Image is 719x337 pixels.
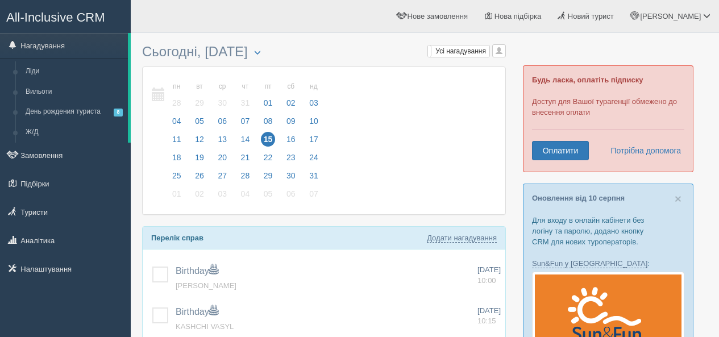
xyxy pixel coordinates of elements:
[523,65,693,172] div: Доступ для Вашої турагенції обмежено до внесення оплати
[176,307,218,317] a: Birthday
[215,132,230,147] span: 13
[20,102,128,122] a: День рождения туриста8
[211,115,233,133] a: 06
[261,186,276,201] span: 05
[166,76,188,115] a: пн 28
[306,150,321,165] span: 24
[235,115,256,133] a: 07
[532,258,684,269] p: :
[257,76,279,115] a: пт 01
[114,109,123,116] span: 8
[280,188,302,206] a: 06
[215,168,230,183] span: 27
[603,141,681,160] a: Потрібна допомога
[261,95,276,110] span: 01
[238,95,253,110] span: 31
[261,168,276,183] span: 29
[257,151,279,169] a: 22
[189,188,210,206] a: 02
[257,133,279,151] a: 15
[284,132,298,147] span: 16
[435,47,486,55] span: Усі нагадування
[280,133,302,151] a: 16
[192,114,207,128] span: 05
[477,265,501,286] a: [DATE] 10:00
[303,188,322,206] a: 07
[640,12,701,20] span: [PERSON_NAME]
[20,82,128,102] a: Вильоти
[306,186,321,201] span: 07
[215,114,230,128] span: 06
[257,169,279,188] a: 29
[280,115,302,133] a: 09
[215,150,230,165] span: 20
[280,151,302,169] a: 23
[235,169,256,188] a: 28
[477,317,496,325] span: 10:15
[238,114,253,128] span: 07
[477,276,496,285] span: 10:00
[215,95,230,110] span: 30
[532,76,643,84] b: Будь ласка, оплатіть підписку
[306,114,321,128] span: 10
[284,150,298,165] span: 23
[494,12,542,20] span: Нова підбірка
[166,151,188,169] a: 18
[238,168,253,183] span: 28
[284,95,298,110] span: 02
[257,188,279,206] a: 05
[532,141,589,160] a: Оплатити
[166,115,188,133] a: 04
[20,61,128,82] a: Ліди
[532,194,625,202] a: Оновлення від 10 серпня
[284,114,298,128] span: 09
[166,169,188,188] a: 25
[284,168,298,183] span: 30
[189,76,210,115] a: вт 29
[166,188,188,206] a: 01
[303,76,322,115] a: нд 03
[169,168,184,183] span: 25
[238,150,253,165] span: 21
[568,12,614,20] span: Новий турист
[169,186,184,201] span: 01
[176,266,218,276] a: Birthday
[1,1,130,32] a: All-Inclusive CRM
[6,10,105,24] span: All-Inclusive CRM
[284,82,298,91] small: сб
[176,281,236,290] span: [PERSON_NAME]
[211,188,233,206] a: 03
[169,150,184,165] span: 18
[20,122,128,143] a: Ж/Д
[306,82,321,91] small: нд
[261,114,276,128] span: 08
[211,76,233,115] a: ср 30
[284,186,298,201] span: 06
[215,82,230,91] small: ср
[169,82,184,91] small: пн
[303,151,322,169] a: 24
[142,44,506,61] h3: Сьогодні, [DATE]
[192,186,207,201] span: 02
[235,133,256,151] a: 14
[166,133,188,151] a: 11
[408,12,468,20] span: Нове замовлення
[261,82,276,91] small: пт
[280,76,302,115] a: сб 02
[261,150,276,165] span: 22
[235,188,256,206] a: 04
[169,132,184,147] span: 11
[303,133,322,151] a: 17
[192,132,207,147] span: 12
[169,95,184,110] span: 28
[477,306,501,327] a: [DATE] 10:15
[189,115,210,133] a: 05
[306,95,321,110] span: 03
[176,322,234,331] a: KASHCHI VASYL
[238,132,253,147] span: 14
[532,215,684,247] p: Для входу в онлайн кабінети без логіну та паролю, додано кнопку CRM для нових туроператорів.
[192,95,207,110] span: 29
[306,168,321,183] span: 31
[215,186,230,201] span: 03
